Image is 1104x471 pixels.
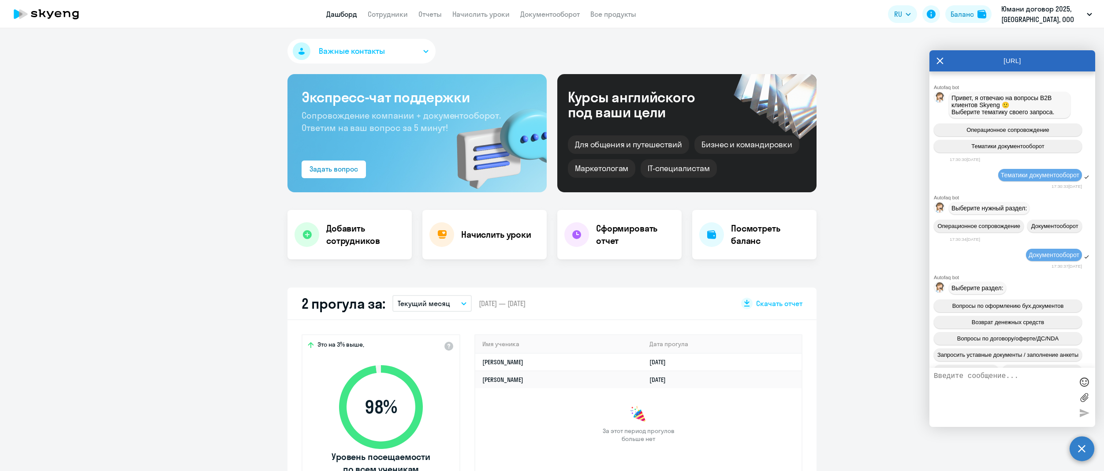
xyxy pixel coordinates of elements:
[302,88,533,106] h3: Экспресс-чат поддержки
[479,299,526,308] span: [DATE] — [DATE]
[398,298,450,309] p: Текущий месяц
[971,143,1044,150] span: Тематики документооборот
[894,9,902,19] span: RU
[368,10,408,19] a: Сотрудники
[756,299,802,308] span: Скачать отчет
[888,5,917,23] button: RU
[590,10,636,19] a: Все продукты
[934,332,1082,345] button: Вопросы по договору/оферте/ДС/NDA
[520,10,580,19] a: Документооборот
[972,319,1044,325] span: Возврат денежных средств
[934,140,1082,153] button: Тематики документооборот
[950,237,980,242] time: 17:30:34[DATE]
[641,159,716,178] div: IT-специалистам
[952,303,1064,309] span: Вопросы по оформлению бух.документов
[997,4,1097,25] button: Юмани договор 2025, [GEOGRAPHIC_DATA], ООО НКО
[482,358,523,366] a: [PERSON_NAME]
[937,351,1078,358] span: Запросить уставные документы / заполнение анкеты
[966,127,1049,133] span: Операционное сопровождение
[934,316,1082,329] button: Возврат денежных средств
[319,45,385,57] span: Важные контакты
[1001,172,1079,179] span: Тематики документооборот
[945,5,992,23] button: Балансbalance
[934,299,1082,312] button: Вопросы по оформлению бух.документов
[951,9,974,19] div: Баланс
[934,282,945,295] img: bot avatar
[934,92,945,105] img: bot avatar
[1078,391,1091,404] label: Лимит 10 файлов
[326,10,357,19] a: Дашборд
[482,376,523,384] a: [PERSON_NAME]
[934,202,945,215] img: bot avatar
[601,427,675,443] span: За этот период прогулов больше нет
[937,223,1020,229] span: Операционное сопровождение
[951,205,1027,212] span: Выберите нужный раздел:
[568,90,719,120] div: Курсы английского под ваши цели
[934,85,1095,90] div: Autofaq bot
[649,376,673,384] a: [DATE]
[934,348,1082,361] button: Запросить уставные документы / заполнение анкеты
[1002,365,1082,378] button: Нет нужной категории
[934,195,1095,200] div: Autofaq bot
[649,358,673,366] a: [DATE]
[642,335,802,353] th: Дата прогула
[1031,223,1078,229] span: Документооборот
[392,295,472,312] button: Текущий месяц
[326,222,405,247] h4: Добавить сотрудников
[461,228,531,241] h4: Начислить уроки
[475,335,642,353] th: Имя ученика
[568,159,635,178] div: Маркетологам
[1001,4,1083,25] p: Юмани договор 2025, [GEOGRAPHIC_DATA], ООО НКО
[1052,184,1082,189] time: 17:30:33[DATE]
[418,10,442,19] a: Отчеты
[302,295,385,312] h2: 2 прогула за:
[452,10,510,19] a: Начислить уроки
[694,135,799,154] div: Бизнес и командировки
[951,284,1003,292] span: Выберите раздел:
[957,335,1059,342] span: Вопросы по договору/оферте/ДС/NDA
[1052,264,1082,269] time: 17:30:37[DATE]
[317,340,364,351] span: Это на 3% выше,
[330,396,432,418] span: 98 %
[302,110,501,133] span: Сопровождение компании + документооборот. Ответим на ваш вопрос за 5 минут!
[977,10,986,19] img: balance
[630,406,647,423] img: congrats
[731,222,809,247] h4: Посмотреть баланс
[568,135,689,154] div: Для общения и путешествий
[950,157,980,162] time: 17:30:30[DATE]
[934,365,999,378] button: Прочие вопросы
[302,161,366,178] button: Задать вопрос
[934,275,1095,280] div: Autofaq bot
[951,94,1055,116] span: Привет, я отвечаю на вопросы B2B клиентов Skyeng 🙂 Выберите тематику своего запроса.
[934,220,1024,232] button: Операционное сопровождение
[444,93,547,192] img: bg-img
[310,164,358,174] div: Задать вопрос
[287,39,436,64] button: Важные контакты
[1029,251,1079,258] span: Документооборот
[596,222,675,247] h4: Сформировать отчет
[934,123,1082,136] button: Операционное сопровождение
[1027,220,1082,232] button: Документооборот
